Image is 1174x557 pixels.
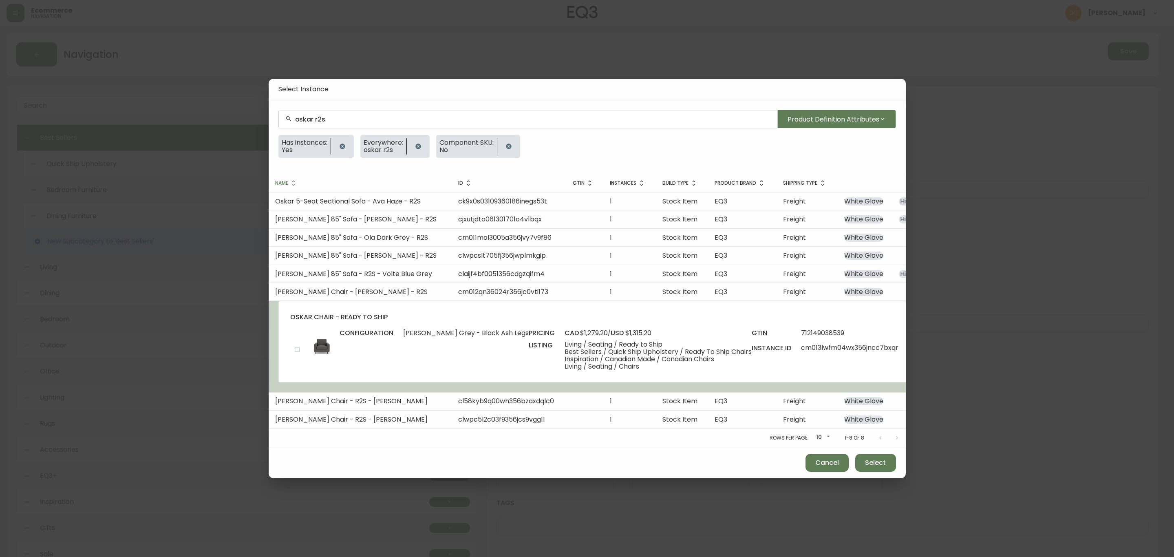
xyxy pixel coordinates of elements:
[844,215,883,223] span: White Glove
[783,415,806,424] span: Freight
[529,341,555,350] h4: listing
[783,287,806,296] span: Freight
[662,214,697,224] span: Stock Item
[815,458,839,467] span: Cancel
[625,328,651,338] span: $1,315.20
[458,287,548,296] span: cm012qn36024r356jc0vti173
[340,329,393,338] h4: configuration
[610,179,647,187] span: Instances
[295,115,771,123] input: Search
[610,197,612,206] span: 1
[611,328,624,338] span: usd
[282,146,327,154] span: Yes
[770,434,808,442] p: Rows per page:
[275,287,428,296] span: [PERSON_NAME] Chair - [PERSON_NAME] - R2S
[752,329,791,338] h4: gtin
[610,396,612,406] span: 1
[458,179,474,187] span: ID
[899,197,934,206] span: Hidden ( 3 )
[458,214,542,224] span: cjxutjdto061301701o4v1bqx
[805,454,849,472] button: Cancel
[403,329,529,337] span: [PERSON_NAME] Grey - Black Ash Legs
[439,146,494,154] span: No
[662,396,697,406] span: Stock Item
[610,287,612,296] span: 1
[565,329,752,338] span: /
[662,179,699,187] span: Build Type
[845,434,864,442] p: 1-8 of 8
[610,233,612,242] span: 1
[715,396,727,406] span: EQ3
[364,146,403,154] span: oskar r2s
[783,396,806,406] span: Freight
[565,341,752,348] span: Living / Seating / Ready to Ship
[783,269,806,278] span: Freight
[783,214,806,224] span: Freight
[715,214,727,224] span: EQ3
[715,287,727,296] span: EQ3
[801,341,951,356] span: cm013lwfm04wx356jncc7bxqr
[844,416,883,424] span: White Glove
[275,179,299,187] span: Name
[439,139,494,146] span: Component SKU:
[855,454,896,472] button: Select
[610,269,612,278] span: 1
[364,139,403,146] span: Everywhere:
[777,110,896,128] button: Product Definition Attributes
[662,197,697,206] span: Stock Item
[275,269,432,278] span: [PERSON_NAME] 85" Sofa - R2S - Volte Blue Grey
[752,344,791,353] h4: instance id
[458,233,552,242] span: cm011mol3005a356jvy7v9f86
[715,197,727,206] span: EQ3
[865,458,886,467] span: Select
[844,397,883,405] span: White Glove
[275,251,437,260] span: [PERSON_NAME] 85" Sofa - [PERSON_NAME] - R2S
[580,328,608,338] span: $1,279.20
[899,215,934,223] span: Hidden ( 3 )
[565,348,752,356] span: Best Sellers / Quick Ship Upholstery / Ready To Ship Chairs
[844,197,883,206] span: White Glove
[573,179,595,187] span: GTIN
[844,288,883,296] span: White Glove
[565,356,752,363] span: Inspiration / Canadian Made / Canadian Chairs
[783,197,806,206] span: Freight
[610,415,612,424] span: 1
[715,179,767,187] span: Product Brand
[715,233,727,242] span: EQ3
[812,431,832,444] div: 10
[458,269,545,278] span: claijf4bf0051356cdgzqifm4
[783,233,806,242] span: Freight
[844,252,883,260] span: White Glove
[801,329,951,337] span: 712149038539
[529,329,555,338] h4: pricing
[565,363,752,370] span: Living / Seating / Chairs
[458,415,545,424] span: clwpc5l2c03f9356jcs9vgg11
[458,251,546,260] span: clwpcslt705fj356jwplmkgip
[662,251,697,260] span: Stock Item
[458,197,547,206] span: ck9x0s03109360186inegs53t
[715,269,727,278] span: EQ3
[662,269,697,278] span: Stock Item
[899,270,934,278] span: Hidden ( 3 )
[565,328,579,338] span: cad
[275,197,421,206] span: Oskar 5-Seat Sectional Sofa - Ava Haze - R2S
[783,251,806,260] span: Freight
[715,251,727,260] span: EQ3
[788,114,879,124] span: Product Definition Attributes
[282,139,327,146] span: Has instances:
[290,313,992,322] h4: oskar chair - ready to ship
[662,415,697,424] span: Stock Item
[844,234,883,242] span: White Glove
[715,415,727,424] span: EQ3
[662,233,697,242] span: Stock Item
[783,179,828,187] span: Shipping Type
[275,415,428,424] span: [PERSON_NAME] Chair - R2S - [PERSON_NAME]
[275,396,428,406] span: [PERSON_NAME] Chair - R2S - [PERSON_NAME]
[458,396,554,406] span: cl58kyb9q00wh356bzaxdqlc0
[844,270,883,278] span: White Glove
[275,233,428,242] span: [PERSON_NAME] 85" Sofa - Ola Dark Grey - R2S
[662,287,697,296] span: Stock Item
[275,214,437,224] span: [PERSON_NAME] 85" Sofa - [PERSON_NAME] - R2S
[304,329,340,364] img: 034ff748-f288-4df0-b4af-a2eb01d119eaOptional[Oskar-Ola-Dark-Grey-Fabric-Chair.jpg].jpg
[278,84,329,94] span: Select Instance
